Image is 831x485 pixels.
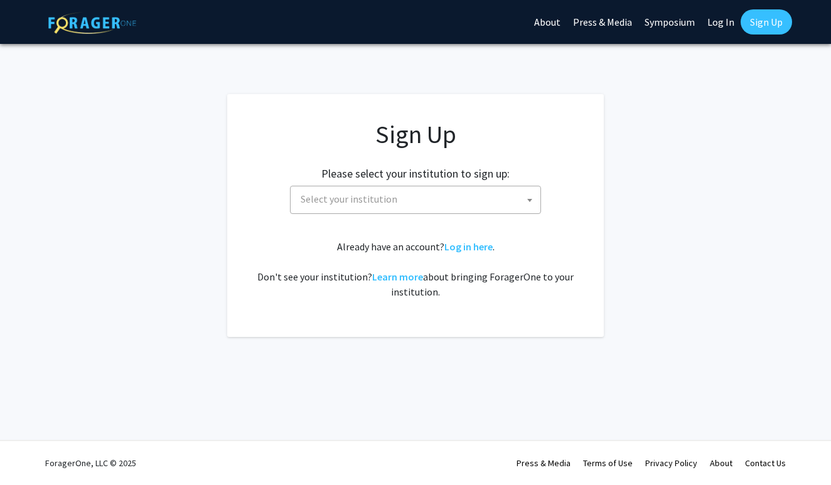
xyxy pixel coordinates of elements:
div: ForagerOne, LLC © 2025 [45,441,136,485]
span: Select your institution [296,186,540,212]
a: Privacy Policy [645,457,697,469]
span: Select your institution [301,193,397,205]
a: Terms of Use [583,457,633,469]
span: Select your institution [290,186,541,214]
a: Press & Media [517,457,571,469]
h1: Sign Up [252,119,579,149]
img: ForagerOne Logo [48,12,136,34]
a: Contact Us [745,457,786,469]
a: Sign Up [741,9,792,35]
h2: Please select your institution to sign up: [321,167,510,181]
a: About [710,457,732,469]
a: Learn more about bringing ForagerOne to your institution [372,270,423,283]
a: Log in here [444,240,493,253]
div: Already have an account? . Don't see your institution? about bringing ForagerOne to your institut... [252,239,579,299]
